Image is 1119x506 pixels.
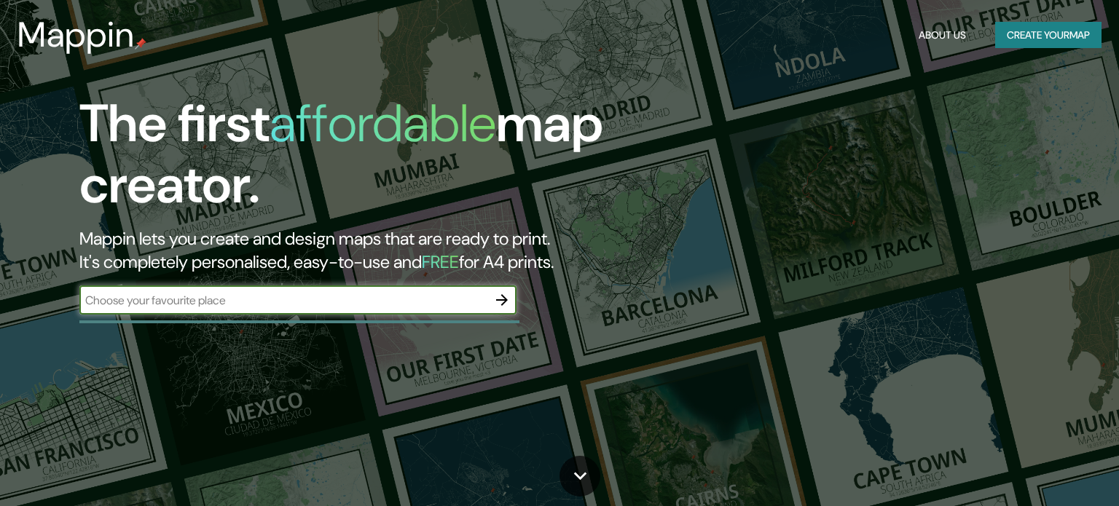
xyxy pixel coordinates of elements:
button: Create yourmap [995,22,1102,49]
h1: The first map creator. [79,93,639,227]
h5: FREE [422,250,459,273]
h2: Mappin lets you create and design maps that are ready to print. It's completely personalised, eas... [79,227,639,274]
button: About Us [913,22,972,49]
h1: affordable [270,90,496,157]
h3: Mappin [17,15,135,55]
input: Choose your favourite place [79,292,487,309]
img: mappin-pin [135,38,146,50]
